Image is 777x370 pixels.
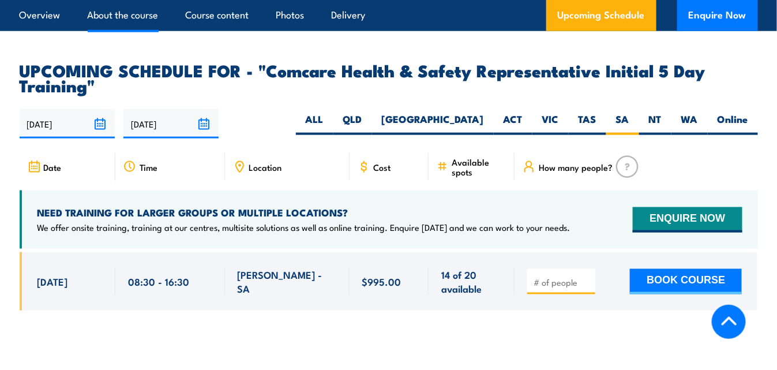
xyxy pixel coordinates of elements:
[37,206,570,219] h4: NEED TRAINING FOR LARGER GROUPS OR MULTIPLE LOCATIONS?
[441,268,502,295] span: 14 of 20 available
[20,62,758,92] h2: UPCOMING SCHEDULE FOR - "Comcare Health & Safety Representative Initial 5 Day Training"
[123,109,219,139] input: To date
[37,222,570,233] p: We offer onsite training, training at our centres, multisite solutions as well as online training...
[140,162,157,172] span: Time
[372,113,494,135] label: [GEOGRAPHIC_DATA]
[494,113,532,135] label: ACT
[606,113,639,135] label: SA
[128,275,189,288] span: 08:30 - 16:30
[633,207,742,233] button: ENQUIRE NOW
[569,113,606,135] label: TAS
[639,113,671,135] label: NT
[708,113,758,135] label: Online
[37,275,68,288] span: [DATE]
[630,269,742,294] button: BOOK COURSE
[362,275,401,288] span: $995.00
[671,113,708,135] label: WA
[20,109,115,139] input: From date
[532,113,569,135] label: VIC
[374,162,391,172] span: Cost
[534,276,591,288] input: # of people
[296,113,333,135] label: ALL
[452,157,506,177] span: Available spots
[238,268,337,295] span: [PERSON_NAME] - SA
[539,162,613,172] span: How many people?
[333,113,372,135] label: QLD
[44,162,62,172] span: Date
[249,162,282,172] span: Location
